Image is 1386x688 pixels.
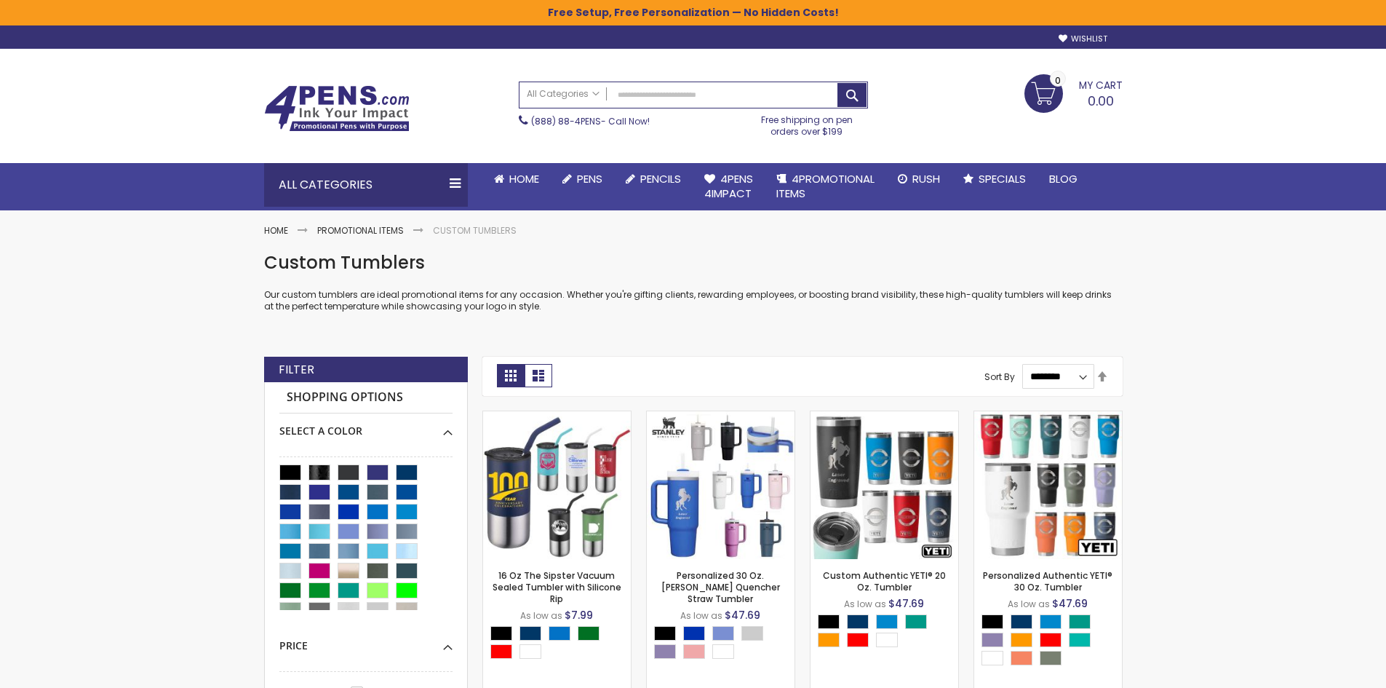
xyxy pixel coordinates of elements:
span: 0 [1055,74,1061,87]
div: Lilac [981,633,1003,647]
a: Custom Authentic YETI® 20 Oz. Tumbler [823,569,946,593]
span: As low as [520,609,562,622]
div: Red [490,644,512,659]
div: Red [847,633,869,647]
span: Specials [979,171,1026,186]
a: Personalized Authentic YETI® 30 Oz. Tumbler [974,411,1122,423]
div: Black [654,626,676,641]
a: 0.00 0 [1024,74,1123,111]
div: Free shipping on pen orders over $199 [746,108,868,138]
div: Navy Blue [1011,614,1032,629]
div: Blue [683,626,705,641]
a: Blog [1037,163,1089,195]
img: 16 Oz The Sipster Vacuum Sealed Tumbler with Silicone Rip [483,411,631,559]
span: As low as [1008,598,1050,610]
div: White [712,644,734,659]
span: 4Pens 4impact [704,171,753,201]
div: Select A Color [654,626,794,663]
div: Big Wave Blue [876,614,898,629]
a: 16 Oz The Sipster Vacuum Sealed Tumbler with Silicone Rip [493,569,621,605]
img: Personalized 30 Oz. Stanley Quencher Straw Tumbler [647,411,794,559]
div: Camp Green [1040,651,1062,665]
div: Teal [1069,633,1091,647]
strong: Grid [497,364,525,387]
span: Home [509,171,539,186]
h1: Custom Tumblers [264,251,1123,274]
a: Personalized Authentic YETI® 30 Oz. Tumbler [983,569,1112,593]
strong: Filter [279,362,314,378]
span: Rush [912,171,940,186]
span: All Categories [527,88,600,100]
a: Home [264,224,288,237]
img: Personalized Authentic YETI® 30 Oz. Tumbler [974,411,1122,559]
span: $47.69 [725,608,760,622]
div: Orange [818,633,840,647]
div: Grey Light [741,626,763,641]
a: 4PROMOTIONALITEMS [765,163,886,210]
p: Our custom tumblers are ideal promotional items for any occasion. Whether you're gifting clients,... [264,289,1123,312]
span: Blog [1049,171,1078,186]
div: Orange [1011,633,1032,647]
span: 0.00 [1088,92,1114,110]
div: Navy Blue [519,626,541,641]
div: White [981,651,1003,665]
a: Promotional Items [317,224,404,237]
div: All Categories [264,163,468,207]
a: Home [482,163,551,195]
span: - Call Now! [531,115,650,127]
label: Sort By [984,370,1015,382]
strong: Shopping Options [279,382,453,414]
div: White [519,644,541,659]
div: Red [1040,633,1062,647]
a: (888) 88-4PENS [531,115,601,127]
div: Select A Color [490,626,631,663]
img: 4Pens Custom Pens and Promotional Products [264,85,410,132]
span: Pens [577,171,602,186]
a: Personalized 30 Oz. [PERSON_NAME] Quencher Straw Tumbler [661,569,780,605]
div: Blue Light [549,626,570,641]
span: $47.69 [888,596,924,611]
div: Seafoam Green [1069,614,1091,629]
a: Pencils [614,163,693,195]
img: Custom Authentic YETI® 20 Oz. Tumbler [811,411,958,559]
a: Rush [886,163,952,195]
span: Pencils [640,171,681,186]
a: 4Pens4impact [693,163,765,210]
strong: Custom Tumblers [433,224,517,237]
span: $7.99 [565,608,593,622]
span: 4PROMOTIONAL ITEMS [776,171,875,201]
div: Black [981,614,1003,629]
div: Select A Color [279,414,453,438]
a: Specials [952,163,1037,195]
div: Lilac [654,644,676,659]
div: High Desert Clay [1011,651,1032,665]
a: Personalized 30 Oz. Stanley Quencher Straw Tumbler [647,411,794,423]
div: Green [578,626,600,641]
div: Black [490,626,512,641]
span: As low as [680,609,722,622]
a: Wishlist [1059,33,1107,44]
div: Iris [712,626,734,641]
div: Big Wave Blue [1040,614,1062,629]
a: 16 Oz The Sipster Vacuum Sealed Tumbler with Silicone Rip [483,411,631,423]
a: Custom Authentic YETI® 20 Oz. Tumbler [811,411,958,423]
a: All Categories [519,82,607,106]
span: As low as [844,598,886,610]
span: $47.69 [1052,596,1088,611]
a: Pens [551,163,614,195]
div: Black [818,614,840,629]
div: Select A Color [981,614,1122,669]
div: Select A Color [818,614,958,651]
div: Navy Blue [847,614,869,629]
div: Price [279,628,453,653]
div: Rose [683,644,705,659]
div: Seafoam Green [905,614,927,629]
div: White [876,633,898,647]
